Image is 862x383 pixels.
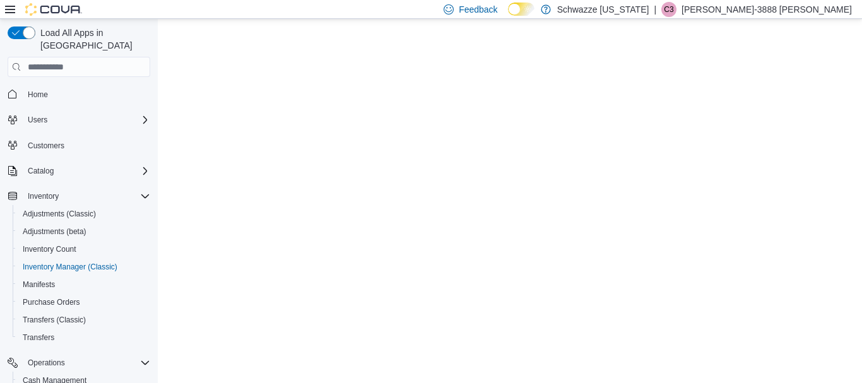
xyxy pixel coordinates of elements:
span: Adjustments (Classic) [18,206,150,221]
input: Dark Mode [508,3,534,16]
button: Adjustments (Classic) [13,205,155,223]
span: C3 [664,2,673,17]
span: Purchase Orders [18,295,150,310]
span: Load All Apps in [GEOGRAPHIC_DATA] [35,27,150,52]
span: Users [23,112,150,127]
button: Users [3,111,155,129]
span: Inventory [28,191,59,201]
span: Inventory Count [23,244,76,254]
button: Purchase Orders [13,293,155,311]
p: | [654,2,656,17]
button: Users [23,112,52,127]
span: Catalog [23,163,150,179]
span: Catalog [28,166,54,176]
span: Feedback [459,3,497,16]
span: Transfers [18,330,150,345]
span: Home [23,86,150,102]
span: Inventory Manager (Classic) [18,259,150,274]
span: Manifests [23,280,55,290]
div: Christopher-3888 Perales [661,2,676,17]
img: Cova [25,3,82,16]
button: Adjustments (beta) [13,223,155,240]
button: Inventory [23,189,64,204]
span: Transfers [23,333,54,343]
button: Customers [3,136,155,155]
button: Catalog [23,163,59,179]
span: Operations [23,355,150,370]
span: Purchase Orders [23,297,80,307]
span: Customers [28,141,64,151]
span: Home [28,90,48,100]
button: Operations [23,355,70,370]
button: Catalog [3,162,155,180]
span: Inventory [23,189,150,204]
a: Transfers (Classic) [18,312,91,327]
a: Inventory Count [18,242,81,257]
span: Adjustments (Classic) [23,209,96,219]
span: Users [28,115,47,125]
a: Adjustments (beta) [18,224,92,239]
button: Manifests [13,276,155,293]
a: Adjustments (Classic) [18,206,101,221]
span: Inventory Count [18,242,150,257]
p: Schwazze [US_STATE] [557,2,649,17]
span: Operations [28,358,65,368]
span: Customers [23,138,150,153]
span: Manifests [18,277,150,292]
button: Inventory Manager (Classic) [13,258,155,276]
span: Transfers (Classic) [23,315,86,325]
button: Transfers (Classic) [13,311,155,329]
span: Inventory Manager (Classic) [23,262,117,272]
a: Customers [23,138,69,153]
a: Home [23,87,53,102]
p: [PERSON_NAME]-3888 [PERSON_NAME] [682,2,852,17]
span: Adjustments (beta) [23,227,86,237]
button: Transfers [13,329,155,346]
a: Purchase Orders [18,295,85,310]
a: Manifests [18,277,60,292]
a: Inventory Manager (Classic) [18,259,122,274]
button: Inventory Count [13,240,155,258]
span: Adjustments (beta) [18,224,150,239]
span: Transfers (Classic) [18,312,150,327]
button: Inventory [3,187,155,205]
button: Home [3,85,155,103]
a: Transfers [18,330,59,345]
button: Operations [3,354,155,372]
